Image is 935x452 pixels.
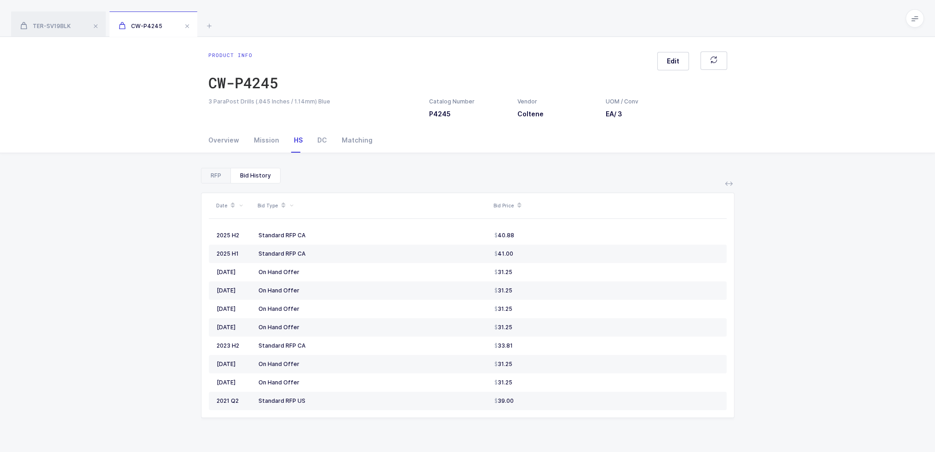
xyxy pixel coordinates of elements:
[494,305,512,313] span: 31.25
[258,287,487,294] div: On Hand Offer
[494,232,514,239] span: 40.88
[494,360,512,368] span: 31.25
[517,97,595,106] div: Vendor
[494,379,512,386] span: 31.25
[216,198,252,213] div: Date
[217,250,239,257] span: 2025 H1
[217,342,239,349] span: 2023 H2
[614,110,622,118] span: / 3
[247,128,287,153] div: Mission
[494,250,513,257] span: 41.00
[494,342,513,349] span: 33.81
[119,23,162,29] span: CW-P4245
[334,128,373,153] div: Matching
[494,397,514,405] span: 39.00
[208,51,278,59] div: Product info
[493,198,724,213] div: Bid Price
[217,287,235,294] span: [DATE]
[217,324,235,331] span: [DATE]
[258,324,487,331] div: On Hand Offer
[258,379,487,386] div: On Hand Offer
[217,232,239,239] span: 2025 H2
[217,397,239,404] span: 2021 Q2
[606,97,639,106] div: UOM / Conv
[201,168,230,183] div: RFP
[217,305,235,312] span: [DATE]
[258,198,488,213] div: Bid Type
[310,128,334,153] div: DC
[217,360,235,367] span: [DATE]
[258,269,487,276] div: On Hand Offer
[258,397,487,405] div: Standard RFP US
[494,269,512,276] span: 31.25
[494,324,512,331] span: 31.25
[230,168,280,183] div: Bid History
[657,52,689,70] button: Edit
[217,269,235,275] span: [DATE]
[258,360,487,368] div: On Hand Offer
[258,232,487,239] div: Standard RFP CA
[494,287,512,294] span: 31.25
[217,379,235,386] span: [DATE]
[258,250,487,257] div: Standard RFP CA
[287,128,310,153] div: HS
[208,97,418,106] div: 3 ParaPost Drills (.045 Inches / 1.14mm) Blue
[258,342,487,349] div: Standard RFP CA
[517,109,595,119] h3: Coltene
[667,57,679,66] span: Edit
[258,305,487,313] div: On Hand Offer
[606,109,639,119] h3: EA
[208,128,247,153] div: Overview
[20,23,71,29] span: TER-SV19BLK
